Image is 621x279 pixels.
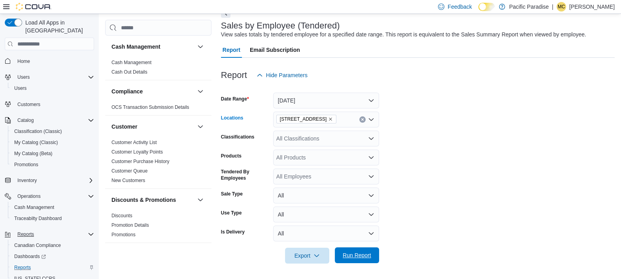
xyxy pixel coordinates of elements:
[2,55,97,66] button: Home
[8,83,97,94] button: Users
[221,96,249,102] label: Date Range
[266,71,308,79] span: Hide Parameters
[105,211,211,243] div: Discounts & Promotions
[196,122,205,131] button: Customer
[111,43,160,51] h3: Cash Management
[11,252,94,261] span: Dashboards
[14,85,26,91] span: Users
[552,2,553,11] p: |
[285,248,329,264] button: Export
[221,191,243,197] label: Sale Type
[111,159,170,164] a: Customer Purchase History
[509,2,549,11] p: Pacific Paradise
[14,57,33,66] a: Home
[111,232,136,238] span: Promotions
[14,116,37,125] button: Catalog
[17,231,34,237] span: Reports
[11,160,42,169] a: Promotions
[368,154,374,161] button: Open list of options
[105,58,211,80] div: Cash Management
[11,149,56,158] a: My Catalog (Beta)
[8,137,97,148] button: My Catalog (Classic)
[11,127,65,136] a: Classification (Classic)
[111,140,157,145] a: Customer Activity List
[11,138,94,147] span: My Catalog (Classic)
[111,232,136,237] a: Promotions
[111,177,145,184] span: New Customers
[111,213,132,219] span: Discounts
[111,69,147,75] span: Cash Out Details
[11,203,57,212] a: Cash Management
[273,207,379,222] button: All
[221,134,255,140] label: Classifications
[11,138,61,147] a: My Catalog (Classic)
[11,214,65,223] a: Traceabilty Dashboard
[11,263,34,272] a: Reports
[253,67,311,83] button: Hide Parameters
[368,116,374,123] button: Open list of options
[569,2,615,11] p: [PERSON_NAME]
[111,104,189,110] a: OCS Transaction Submission Details
[196,195,205,205] button: Discounts & Promotions
[14,100,43,109] a: Customers
[221,169,270,181] label: Tendered By Employees
[557,2,566,11] div: Michelle Coelho
[14,161,38,168] span: Promotions
[22,19,94,34] span: Load All Apps in [GEOGRAPHIC_DATA]
[14,128,62,135] span: Classification (Classic)
[111,43,194,51] button: Cash Management
[14,192,44,201] button: Operations
[14,192,94,201] span: Operations
[276,115,337,123] span: 1087 H Street
[111,149,163,155] a: Customer Loyalty Points
[221,30,586,39] div: View sales totals by tendered employee for a specified date range. This report is equivalent to t...
[196,87,205,96] button: Compliance
[2,99,97,110] button: Customers
[250,42,300,58] span: Email Subscription
[17,177,37,184] span: Inventory
[16,3,51,11] img: Cova
[2,229,97,240] button: Reports
[111,139,157,146] span: Customer Activity List
[11,241,94,250] span: Canadian Compliance
[111,168,147,174] a: Customer Queue
[221,153,242,159] label: Products
[2,115,97,126] button: Catalog
[14,230,94,239] span: Reports
[8,251,97,262] a: Dashboards
[14,264,31,271] span: Reports
[111,196,176,204] h3: Discounts & Promotions
[221,229,245,235] label: Is Delivery
[17,117,34,123] span: Catalog
[14,72,94,82] span: Users
[8,240,97,251] button: Canadian Compliance
[221,210,242,216] label: Use Type
[14,139,58,146] span: My Catalog (Classic)
[335,247,379,263] button: Run Report
[14,215,62,222] span: Traceabilty Dashboard
[343,251,371,259] span: Run Report
[11,214,94,223] span: Traceabilty Dashboard
[2,175,97,186] button: Inventory
[14,56,94,66] span: Home
[111,87,194,95] button: Compliance
[111,196,194,204] button: Discounts & Promotions
[328,117,333,121] button: Remove 1087 H Street from selection in this group
[11,263,94,272] span: Reports
[221,115,243,121] label: Locations
[14,72,33,82] button: Users
[14,253,46,260] span: Dashboards
[2,191,97,202] button: Operations
[11,241,64,250] a: Canadian Compliance
[111,222,149,228] span: Promotion Details
[11,160,94,169] span: Promotions
[14,99,94,109] span: Customers
[280,115,327,123] span: [STREET_ADDRESS]
[111,59,151,66] span: Cash Management
[2,72,97,83] button: Users
[478,3,495,11] input: Dark Mode
[447,3,472,11] span: Feedback
[8,262,97,273] button: Reports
